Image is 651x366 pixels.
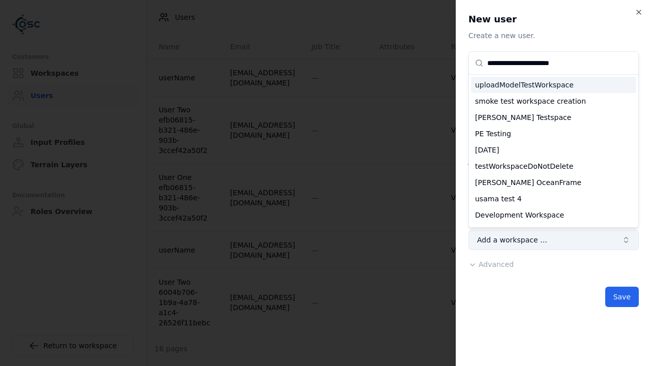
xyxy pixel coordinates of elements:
div: usama test 4 [471,191,636,207]
div: smoke test workspace creation [471,93,636,109]
div: uploadModelTestWorkspace [471,77,636,93]
div: testWorkspaceDoNotDelete [471,158,636,174]
div: Suggestions [469,75,638,227]
div: [PERSON_NAME] OceanFrame [471,174,636,191]
div: [PERSON_NAME] Testspace [471,109,636,126]
div: [DATE] [471,142,636,158]
div: Development Workspace [471,207,636,223]
div: Mobility_STG [471,223,636,239]
div: PE Testing [471,126,636,142]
